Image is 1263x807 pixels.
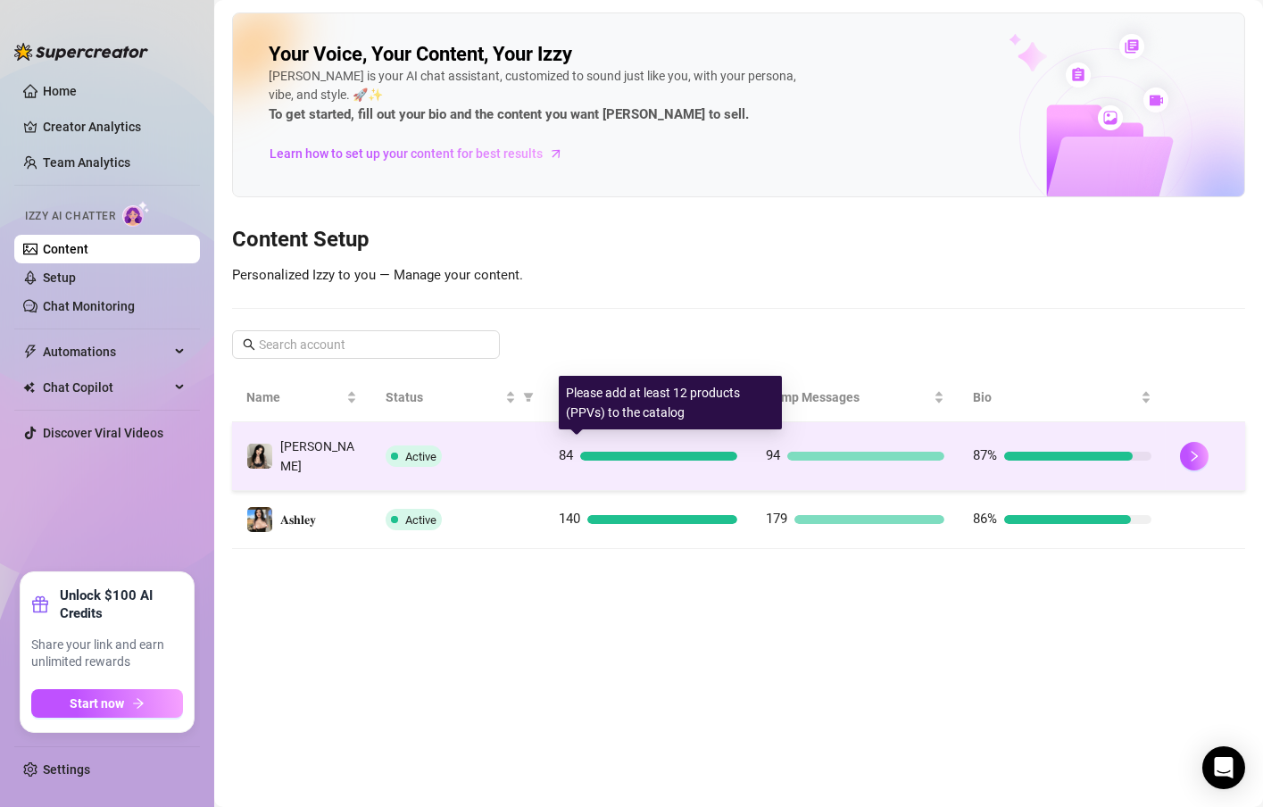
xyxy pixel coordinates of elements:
span: Name [246,387,343,407]
th: Name [232,373,371,422]
span: 84 [559,447,573,463]
span: thunderbolt [23,345,37,359]
strong: Unlock $100 AI Credits [60,587,183,622]
h2: Your Voice, Your Content, Your Izzy [269,42,572,67]
span: filter [519,384,537,411]
div: [PERSON_NAME] is your AI chat assistant, customized to sound just like you, with your persona, vi... [269,67,804,126]
span: Learn how to set up your content for best results [270,144,543,163]
img: Chat Copilot [23,381,35,394]
span: 87% [973,447,997,463]
a: Content [43,242,88,256]
span: Bio [973,387,1137,407]
span: search [243,338,255,351]
h3: Content Setup [232,226,1245,254]
span: Izzy AI Chatter [25,208,115,225]
span: Active [405,450,436,463]
span: Status [386,387,502,407]
a: Creator Analytics [43,112,186,141]
span: Share your link and earn unlimited rewards [31,636,183,671]
strong: To get started, fill out your bio and the content you want [PERSON_NAME] to sell. [269,106,749,122]
a: Discover Viral Videos [43,426,163,440]
img: ai-chatter-content-library-cLFOSyPT.png [968,14,1244,196]
span: filter [523,392,534,403]
span: gift [31,595,49,613]
span: 𝐀𝐬𝐡𝐥𝐞𝐲 [280,512,316,527]
th: Products [544,373,752,422]
th: Bump Messages [752,373,959,422]
img: Ashley [247,444,272,469]
a: Settings [43,762,90,777]
span: arrow-right [547,145,565,162]
img: AI Chatter [122,201,150,227]
span: 140 [559,511,580,527]
a: Team Analytics [43,155,130,170]
span: 86% [973,511,997,527]
span: Active [405,513,436,527]
span: 179 [766,511,787,527]
button: Start nowarrow-right [31,689,183,718]
button: right [1180,442,1209,470]
a: Learn how to set up your content for best results [269,139,577,168]
a: Chat Monitoring [43,299,135,313]
span: Automations [43,337,170,366]
span: 94 [766,447,780,463]
span: Bump Messages [766,387,930,407]
span: arrow-right [132,697,145,710]
th: Bio [959,373,1166,422]
input: Search account [259,335,475,354]
th: Status [371,373,544,422]
span: right [1188,450,1201,462]
img: logo-BBDzfeDw.svg [14,43,148,61]
div: Open Intercom Messenger [1202,746,1245,789]
a: Setup [43,270,76,285]
span: [PERSON_NAME] [280,439,354,473]
span: Chat Copilot [43,373,170,402]
a: Home [43,84,77,98]
img: 𝐀𝐬𝐡𝐥𝐞𝐲 [247,507,272,532]
span: Start now [71,696,125,711]
span: Personalized Izzy to you — Manage your content. [232,267,523,283]
div: Please add at least 12 products (PPVs) to the catalog [559,376,782,429]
